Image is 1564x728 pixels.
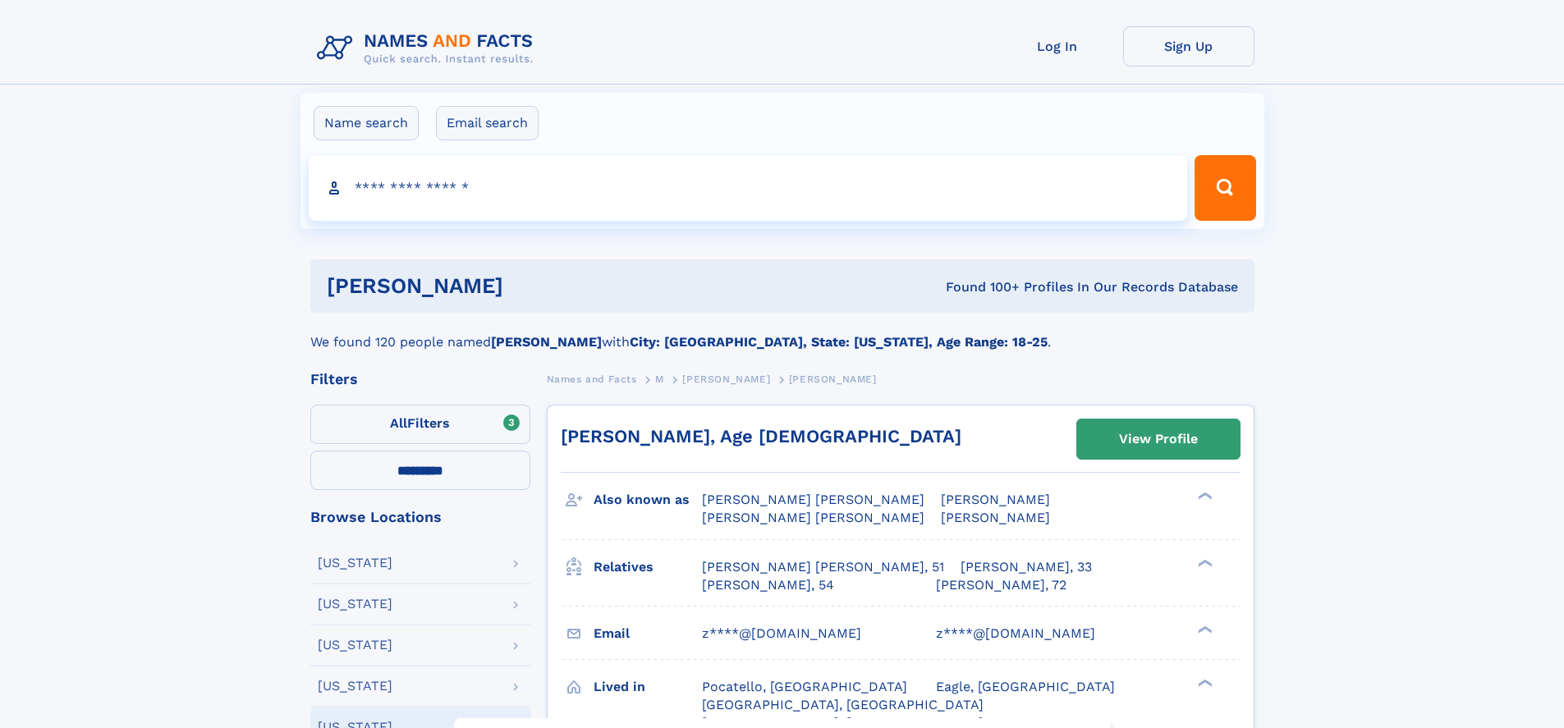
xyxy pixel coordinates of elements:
h3: Lived in [594,673,702,701]
b: [PERSON_NAME] [491,334,602,350]
a: Names and Facts [547,369,637,389]
label: Name search [314,106,419,140]
a: Sign Up [1123,26,1254,66]
a: [PERSON_NAME], 54 [702,576,834,594]
span: Eagle, [GEOGRAPHIC_DATA] [936,679,1115,694]
h3: Relatives [594,553,702,581]
div: [US_STATE] [318,556,392,570]
h3: Email [594,620,702,648]
div: [US_STATE] [318,680,392,693]
span: [PERSON_NAME] [941,492,1050,507]
div: View Profile [1119,420,1198,458]
a: [PERSON_NAME], 72 [936,576,1066,594]
h1: [PERSON_NAME] [327,276,725,296]
div: Filters [310,372,530,387]
a: View Profile [1077,419,1240,459]
span: [PERSON_NAME] [789,373,877,385]
span: [PERSON_NAME] [PERSON_NAME] [702,510,924,525]
h3: Also known as [594,486,702,514]
span: Pocatello, [GEOGRAPHIC_DATA] [702,679,907,694]
span: [PERSON_NAME] [941,510,1050,525]
a: Log In [992,26,1123,66]
input: search input [309,155,1188,221]
span: [GEOGRAPHIC_DATA], [GEOGRAPHIC_DATA] [702,697,984,712]
a: [PERSON_NAME] [PERSON_NAME], 51 [702,558,944,576]
div: [US_STATE] [318,639,392,652]
a: [PERSON_NAME], 33 [961,558,1092,576]
div: Browse Locations [310,510,530,524]
img: Logo Names and Facts [310,26,547,71]
button: Search Button [1195,155,1255,221]
div: ❯ [1194,624,1213,634]
div: Found 100+ Profiles In Our Records Database [724,278,1238,296]
a: [PERSON_NAME] [682,369,770,389]
div: We found 120 people named with . [310,313,1254,352]
div: ❯ [1194,677,1213,688]
a: [PERSON_NAME], Age [DEMOGRAPHIC_DATA] [561,426,961,446]
span: All [390,415,407,431]
label: Email search [436,106,539,140]
span: [PERSON_NAME] [PERSON_NAME] [702,492,924,507]
div: [US_STATE] [318,598,392,611]
span: M [655,373,664,385]
div: ❯ [1194,491,1213,501]
span: [PERSON_NAME] [682,373,770,385]
a: M [655,369,664,389]
b: City: [GEOGRAPHIC_DATA], State: [US_STATE], Age Range: 18-25 [630,334,1048,350]
label: Filters [310,405,530,444]
div: ❯ [1194,557,1213,568]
